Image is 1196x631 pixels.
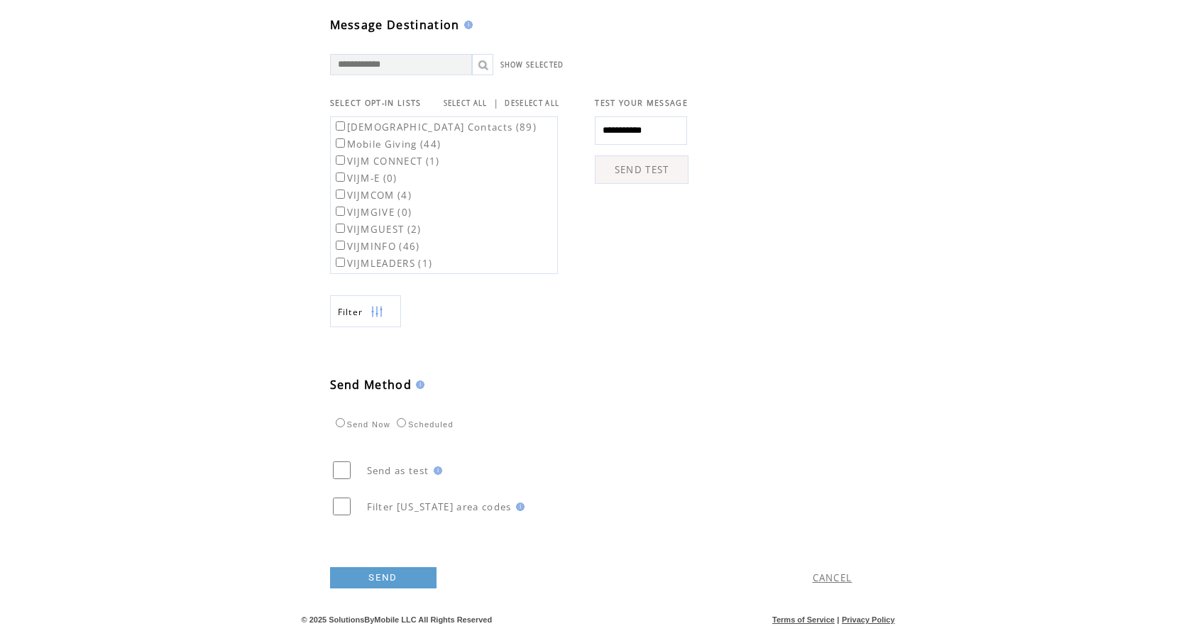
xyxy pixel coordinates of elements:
[333,240,420,253] label: VIJMINFO (46)
[333,172,397,185] label: VIJM-E (0)
[333,206,412,219] label: VIJMGIVE (0)
[330,377,412,393] span: Send Method
[595,155,688,184] a: SEND TEST
[772,615,835,624] a: Terms of Service
[333,223,422,236] label: VIJMGUEST (2)
[393,420,454,429] label: Scheduled
[336,258,345,267] input: VIJMLEADERS (1)
[336,121,345,131] input: [DEMOGRAPHIC_DATA] Contacts (89)
[333,121,537,133] label: [DEMOGRAPHIC_DATA] Contacts (89)
[333,138,441,150] label: Mobile Giving (44)
[367,464,429,477] span: Send as test
[302,615,493,624] span: © 2025 SolutionsByMobile LLC All Rights Reserved
[813,571,852,584] a: CANCEL
[444,99,488,108] a: SELECT ALL
[330,98,422,108] span: SELECT OPT-IN LISTS
[336,207,345,216] input: VIJMGIVE (0)
[429,466,442,475] img: help.gif
[336,172,345,182] input: VIJM-E (0)
[512,503,525,511] img: help.gif
[336,241,345,250] input: VIJMINFO (46)
[595,98,688,108] span: TEST YOUR MESSAGE
[336,224,345,233] input: VIJMGUEST (2)
[333,155,440,168] label: VIJM CONNECT (1)
[330,295,401,327] a: Filter
[460,21,473,29] img: help.gif
[367,500,512,513] span: Filter [US_STATE] area codes
[397,418,406,427] input: Scheduled
[505,99,559,108] a: DESELECT ALL
[371,296,383,328] img: filters.png
[333,257,433,270] label: VIJMLEADERS (1)
[332,420,390,429] label: Send Now
[500,60,564,70] a: SHOW SELECTED
[493,97,499,109] span: |
[842,615,895,624] a: Privacy Policy
[330,17,460,33] span: Message Destination
[333,189,412,202] label: VIJMCOM (4)
[336,190,345,199] input: VIJMCOM (4)
[336,418,345,427] input: Send Now
[330,567,437,588] a: SEND
[336,138,345,148] input: Mobile Giving (44)
[837,615,839,624] span: |
[336,155,345,165] input: VIJM CONNECT (1)
[338,306,363,318] span: Show filters
[412,380,424,389] img: help.gif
